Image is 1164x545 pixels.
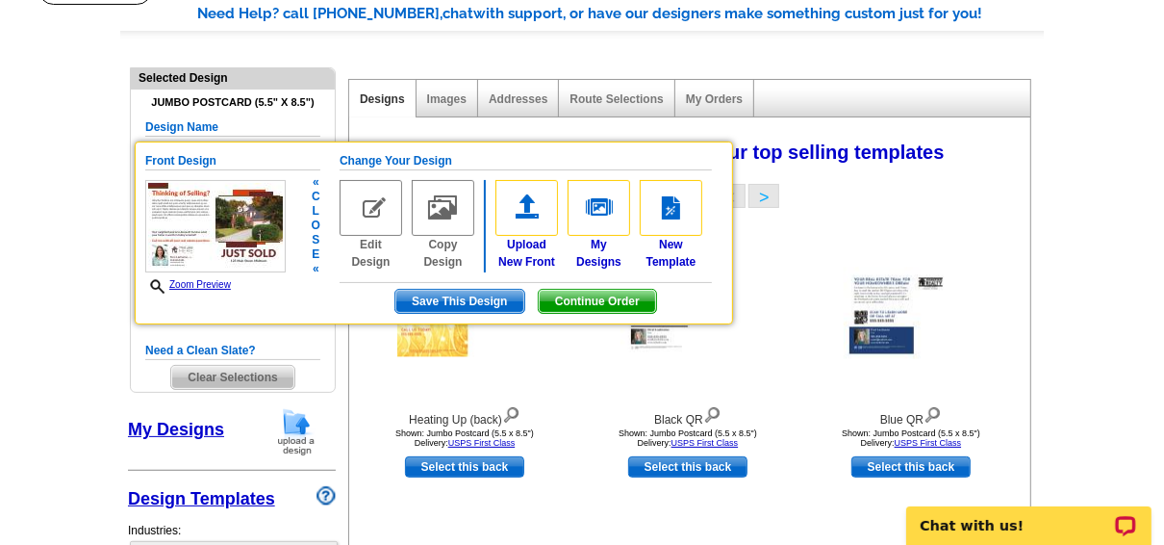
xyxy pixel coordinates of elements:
[340,180,402,271] a: Edit Design
[316,486,336,506] img: design-wizard-help-icon.png
[568,180,630,236] img: my-designs.gif
[502,402,520,424] img: view design details
[312,247,320,262] span: e
[360,92,405,106] a: Designs
[395,290,523,313] span: Save This Design
[405,456,524,478] a: use this design
[171,366,293,389] span: Clear Selections
[359,428,570,448] div: Shown: Jumbo Postcard (5.5 x 8.5") Delivery:
[145,342,320,360] h5: Need a Clean Slate?
[805,402,1017,428] div: Blue QR
[359,402,570,428] div: Heating Up (back)
[539,290,656,313] span: Continue Order
[412,180,474,236] img: copy-design-no.gif
[271,407,321,456] img: upload-design
[312,219,320,233] span: o
[448,438,516,448] a: USPS First Class
[748,184,779,208] button: >
[582,402,794,428] div: Black QR
[340,152,712,170] h5: Change Your Design
[131,68,335,87] div: Selected Design
[312,175,320,190] span: «
[128,420,224,439] a: My Designs
[538,289,657,314] button: Continue Order
[582,428,794,448] div: Shown: Jumbo Postcard (5.5 x 8.5") Delivery:
[895,438,962,448] a: USPS First Class
[312,233,320,247] span: s
[924,402,942,424] img: view design details
[145,152,320,170] h5: Front Design
[568,180,630,271] a: MyDesigns
[844,268,978,359] img: Blue QR
[671,438,739,448] a: USPS First Class
[340,180,402,236] img: edit-design-no.gif
[640,180,702,236] img: new-template.gif
[851,456,971,478] a: use this design
[312,204,320,219] span: l
[686,92,743,106] a: My Orders
[443,5,473,22] span: chat
[312,262,320,276] span: «
[640,180,702,271] a: NewTemplate
[412,180,474,271] a: Copy Design
[145,118,320,137] h5: Design Name
[145,279,231,290] a: Zoom Preview
[427,92,467,106] a: Images
[495,180,558,271] a: UploadNew Front
[495,180,558,236] img: upload-front.gif
[128,489,275,508] a: Design Templates
[394,289,524,314] button: Save This Design
[145,96,320,109] h4: Jumbo Postcard (5.5" x 8.5")
[489,92,547,106] a: Addresses
[312,190,320,204] span: c
[805,428,1017,448] div: Shown: Jumbo Postcard (5.5 x 8.5") Delivery:
[145,180,286,272] img: GENREPJF_SellingToSold_All.jpg
[703,402,721,424] img: view design details
[894,484,1164,545] iframe: LiveChat chat widget
[197,3,1044,25] div: Need Help? call [PHONE_NUMBER], with support, or have our designers make something custom just fo...
[628,456,747,478] a: use this design
[569,92,663,106] a: Route Selections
